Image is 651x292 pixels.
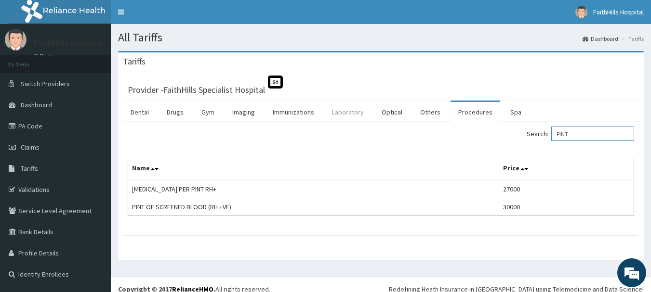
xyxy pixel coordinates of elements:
a: Dental [123,102,157,122]
label: Search: [527,127,634,141]
textarea: Type your message and hit 'Enter' [5,192,184,226]
h3: Tariffs [123,57,146,66]
span: Dashboard [21,101,52,109]
span: FaithHills Hospital [593,8,644,16]
a: Immunizations [265,102,322,122]
img: User Image [575,6,587,18]
img: d_794563401_company_1708531726252_794563401 [18,48,39,72]
a: Procedures [451,102,500,122]
td: 30000 [499,198,634,216]
h3: Provider - FaithHills Specialist Hospital [128,86,265,94]
th: Price [499,158,634,180]
span: We're online! [56,86,133,183]
td: 27000 [499,180,634,198]
li: Tariffs [619,35,644,43]
a: Dashboard [583,35,618,43]
input: Search: [551,127,634,141]
td: [MEDICAL_DATA] PER PINT RH+ [128,180,499,198]
div: Chat with us now [50,54,162,66]
span: St [268,76,283,89]
img: User Image [5,29,27,51]
span: Tariffs [21,164,38,173]
a: Others [412,102,448,122]
span: Switch Providers [21,79,70,88]
a: Optical [374,102,410,122]
p: FaithHills Hospital [34,39,103,48]
td: PINT OF SCREENED BLOOD (RH +VE) [128,198,499,216]
span: Claims [21,143,40,152]
a: Drugs [159,102,191,122]
div: Minimize live chat window [158,5,181,28]
a: Gym [194,102,222,122]
a: Imaging [225,102,263,122]
a: Spa [503,102,529,122]
a: Online [34,52,57,59]
a: Laboratory [324,102,372,122]
h1: All Tariffs [118,31,644,44]
th: Name [128,158,499,180]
